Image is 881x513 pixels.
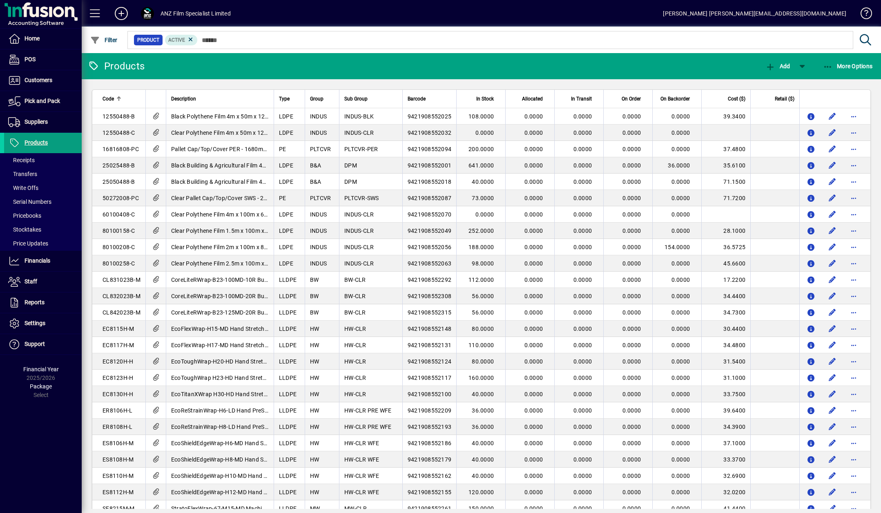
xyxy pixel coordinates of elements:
span: 188.0000 [468,244,494,250]
a: Receipts [4,153,82,167]
span: CL831023B-M [103,277,141,283]
button: More options [847,420,860,433]
span: CoreLiteRWrap-B23-100MD-10R Bundling Stretch Film 100mm x 150m x 23mu (10Rolls/Carton) [171,277,422,283]
span: LDPE [279,162,293,169]
span: 60100408-C [103,211,135,218]
span: PLTCVR-SWS [344,195,379,201]
span: 0.0000 [622,146,641,152]
span: DPM [344,178,357,185]
span: PLTCVR [310,195,331,201]
button: More options [847,110,860,123]
span: Reports [25,299,45,306]
span: 9421908552001 [408,162,451,169]
span: Staff [25,278,37,285]
button: Edit [826,192,839,205]
span: Clear Pallet Cap/Top/Cover SWS - 2000mm x 270m x 50mu - (Single Wound Sheet/Roll) [171,195,398,201]
span: Filter [90,37,118,43]
button: More options [847,192,860,205]
span: 0.0000 [524,228,543,234]
span: B&A [310,178,321,185]
span: 0.0000 [524,178,543,185]
span: Financials [25,257,50,264]
span: HW-CLR [344,326,366,332]
a: POS [4,49,82,70]
span: 154.0000 [665,244,690,250]
span: BW-CLR [344,309,366,316]
span: 0.0000 [573,309,592,316]
span: Serial Numbers [8,199,51,205]
span: 0.0000 [622,211,641,218]
span: 25025488-B [103,162,135,169]
td: 36.5725 [701,239,750,255]
button: Edit [826,241,839,254]
td: 71.7200 [701,190,750,206]
span: 0.0000 [475,211,494,218]
span: 0.0000 [524,293,543,299]
td: 34.7300 [701,304,750,321]
span: 0.0000 [573,162,592,169]
span: 9421908552049 [408,228,451,234]
a: Stocktakes [4,223,82,236]
span: In Transit [571,94,592,103]
span: 0.0000 [524,326,543,332]
td: 37.4800 [701,141,750,157]
span: 0.0000 [671,129,690,136]
span: Clear Polythene Film 1.5m x 100m x 80mu [171,228,281,234]
span: 0.0000 [622,309,641,316]
div: In Transit [560,94,599,103]
button: More options [847,224,860,237]
span: INDUS-CLR [344,211,374,218]
button: More options [847,339,860,352]
button: Edit [826,257,839,270]
span: HW [310,342,319,348]
a: Financials [4,251,82,271]
a: Pick and Pack [4,91,82,112]
span: 0.0000 [524,162,543,169]
span: POS [25,56,36,62]
button: Edit [826,322,839,335]
span: INDUS-BLK [344,113,374,120]
span: 9421908552308 [408,293,451,299]
span: Clear Polythene Film 4m x 100m x 60mu [171,211,276,218]
span: Transfers [8,171,37,177]
span: 80100208-C [103,244,135,250]
a: Serial Numbers [4,195,82,209]
span: 0.0000 [524,146,543,152]
a: Transfers [4,167,82,181]
span: 200.0000 [468,146,494,152]
button: More options [847,208,860,221]
span: 0.0000 [524,195,543,201]
td: 30.4400 [701,321,750,337]
button: Edit [826,143,839,156]
span: B&A [310,162,321,169]
button: More options [847,241,860,254]
span: 0.0000 [622,293,641,299]
span: 9421908552063 [408,260,451,267]
span: 0.0000 [622,228,641,234]
span: 0.0000 [671,113,690,120]
span: LDPE [279,228,293,234]
button: More options [847,143,860,156]
td: 45.6600 [701,255,750,272]
span: 0.0000 [671,326,690,332]
span: Cost ($) [728,94,745,103]
button: Edit [826,453,839,466]
span: Group [310,94,323,103]
span: 56.0000 [472,293,494,299]
span: 0.0000 [573,260,592,267]
span: 0.0000 [573,293,592,299]
span: Suppliers [25,118,48,125]
span: BW-CLR [344,277,366,283]
button: More options [847,126,860,139]
button: Edit [826,208,839,221]
div: ANZ Film Specialist Limited [161,7,231,20]
span: Product [137,36,159,44]
span: 0.0000 [622,162,641,169]
span: 9421908552025 [408,113,451,120]
span: 9421908552018 [408,178,451,185]
span: Receipts [8,157,35,163]
span: Add [765,63,790,69]
span: 0.0000 [524,113,543,120]
span: 0.0000 [573,178,592,185]
span: Settings [25,320,45,326]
